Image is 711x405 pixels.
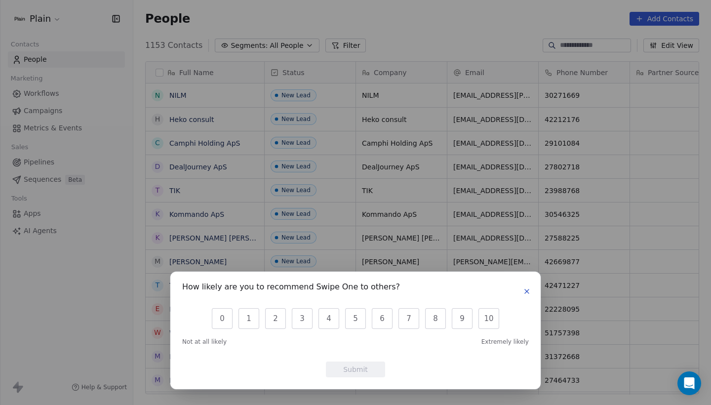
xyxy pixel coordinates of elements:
button: 8 [425,308,446,329]
span: Extremely likely [481,338,529,346]
button: 5 [345,308,366,329]
button: 4 [318,308,339,329]
button: 7 [398,308,419,329]
button: 9 [452,308,473,329]
span: Not at all likely [182,338,227,346]
button: 2 [265,308,286,329]
button: 1 [238,308,259,329]
button: 3 [292,308,313,329]
button: 10 [478,308,499,329]
h1: How likely are you to recommend Swipe One to others? [182,283,400,293]
button: Submit [326,362,385,377]
button: 0 [212,308,233,329]
button: 6 [372,308,393,329]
